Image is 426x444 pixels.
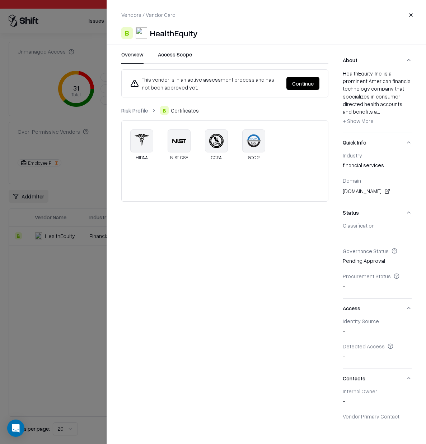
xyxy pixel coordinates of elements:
[171,107,199,114] span: Certificates
[343,177,412,184] div: Domain
[286,77,319,90] button: Continue
[343,369,412,388] button: Contacts
[343,118,374,124] span: + Show More
[343,161,412,171] div: financial services
[343,257,412,267] div: Pending Approval
[343,423,412,433] div: -
[343,388,412,439] div: Contacts
[343,353,412,363] div: -
[343,70,412,133] div: About
[121,51,144,64] button: Overview
[343,318,412,369] div: Access
[343,222,412,229] div: Classification
[343,222,412,298] div: Status
[121,106,328,115] nav: breadcrumb
[170,155,188,160] div: NIST CSF
[136,27,147,39] img: HealthEquity
[343,299,412,318] button: Access
[121,11,175,19] p: Vendors / Vendor Card
[343,397,412,407] div: -
[150,27,198,39] div: HealthEquity
[158,51,192,64] button: Access Scope
[343,187,412,196] div: [DOMAIN_NAME]
[343,152,412,203] div: Quick Info
[121,107,148,114] a: Risk Profile
[248,155,259,160] div: SOC 2
[343,318,412,324] div: Identity Source
[343,273,412,279] div: Procurement Status
[343,152,412,159] div: Industry
[343,283,412,293] div: -
[343,133,412,152] button: Quick Info
[211,155,222,160] div: CCPA
[343,388,412,394] div: Internal Owner
[343,115,374,127] button: + Show More
[343,248,412,254] div: Governance Status
[130,75,281,91] div: This vendor is in an active assessment process and has not been approved yet.
[343,343,412,349] div: Detected Access
[121,27,133,39] div: B
[136,155,148,160] div: HIPAA
[343,51,412,70] button: About
[343,232,412,242] div: -
[343,203,412,222] button: Status
[160,106,169,115] div: B
[377,108,380,115] span: ...
[343,413,412,420] div: Vendor Primary Contact
[343,70,412,127] div: HealthEquity, Inc. is a prominent American financial technology company that specializes in consu...
[343,327,412,337] div: -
